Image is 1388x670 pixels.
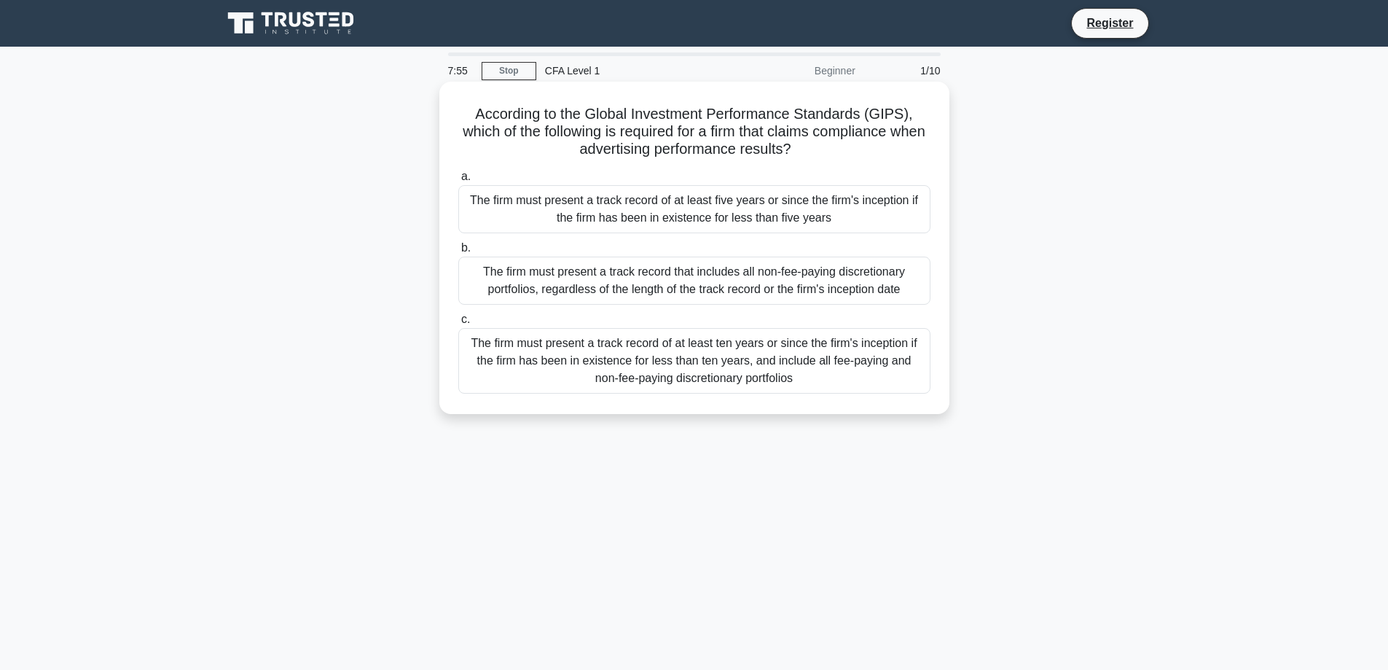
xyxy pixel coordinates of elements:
[439,56,482,85] div: 7:55
[461,241,471,254] span: b.
[461,170,471,182] span: a.
[864,56,949,85] div: 1/10
[482,62,536,80] a: Stop
[457,105,932,159] h5: According to the Global Investment Performance Standards (GIPS), which of the following is requir...
[458,185,930,233] div: The firm must present a track record of at least five years or since the firm's inception if the ...
[536,56,737,85] div: CFA Level 1
[461,313,470,325] span: c.
[1078,14,1142,32] a: Register
[737,56,864,85] div: Beginner
[458,328,930,394] div: The firm must present a track record of at least ten years or since the firm's inception if the f...
[458,257,930,305] div: The firm must present a track record that includes all non-fee-paying discretionary portfolios, r...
